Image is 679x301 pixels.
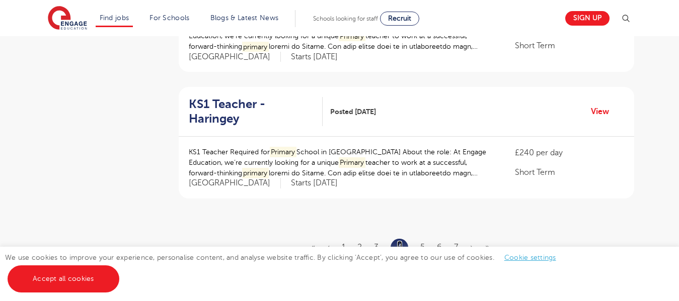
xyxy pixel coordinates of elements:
span: [GEOGRAPHIC_DATA] [189,178,281,188]
a: 6 [437,243,442,252]
a: 1 [342,243,345,252]
span: [GEOGRAPHIC_DATA] [189,52,281,62]
span: We use cookies to improve your experience, personalise content, and analyse website traffic. By c... [5,254,566,282]
p: Short Term [515,40,624,52]
a: Blogs & Latest News [210,14,279,22]
a: 2 [357,243,362,252]
mark: primary [242,168,269,178]
a: Sign up [565,11,610,26]
a: Previous [327,243,330,252]
img: Engage Education [48,6,87,31]
mark: Primary [339,157,366,168]
p: Starts [DATE] [291,178,338,188]
mark: Primary [270,147,297,157]
a: View [591,105,617,118]
a: For Schools [149,14,189,22]
a: Cookie settings [504,254,556,261]
h2: KS1 Teacher - Haringey [189,97,315,126]
a: Accept all cookies [8,265,119,292]
mark: primary [242,42,269,52]
a: Find jobs [100,14,129,22]
a: Next [470,243,473,252]
a: 3 [374,243,379,252]
a: 7 [454,243,458,252]
p: Short Term [515,166,624,178]
a: Recruit [380,12,419,26]
p: £240 per day [515,147,624,159]
p: KS1 Teacher Required for School in [GEOGRAPHIC_DATA] About the role: At Engage Education, we’re c... [189,147,495,178]
a: Last [485,243,489,252]
a: KS1 Teacher - Haringey [189,97,323,126]
a: 5 [420,243,425,252]
span: Posted [DATE] [330,107,376,117]
p: Starts [DATE] [291,52,338,62]
a: First [311,243,315,252]
span: Schools looking for staff [313,15,378,22]
span: Recruit [388,15,411,22]
a: 4 [397,241,402,254]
